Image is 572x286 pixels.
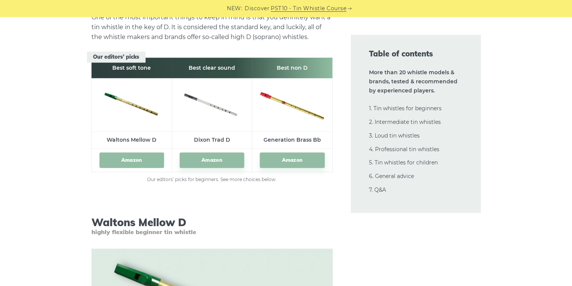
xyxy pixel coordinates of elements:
[369,186,386,193] a: 7. Q&A
[369,48,463,59] span: Table of contents
[91,176,333,183] figcaption: Our editors’ picks for beginners. See more choices below.
[369,146,439,153] a: 4. Professional tin whistles
[271,4,346,13] a: PST10 - Tin Whistle Course
[369,173,414,180] a: 6. General advice
[252,58,332,78] th: Best non D
[91,228,333,236] span: highly flexible beginner tin whistle
[172,58,252,78] th: Best clear sound
[369,69,457,94] strong: More than 20 whistle models & brands, tested & recommended by experienced players.
[369,159,438,166] a: 5. Tin whistles for children
[99,152,164,168] a: Amazon
[369,119,441,125] a: 2. Intermediate tin whistles
[99,88,164,119] img: Waltons Mellow D Tin Whistle Preview
[87,52,145,63] span: Our editors’ picks
[369,105,442,112] a: 1. Tin whistles for beginners
[227,4,242,13] span: NEW:
[180,89,244,118] img: Dixon Trad D Tin Whistle Preview
[91,132,172,148] td: Waltons Mellow D
[369,132,420,139] a: 3. Loud tin whistles
[172,132,252,148] td: Dixon Trad D
[91,216,333,236] h3: Waltons Mellow D
[91,58,172,78] th: Best soft tone
[180,152,244,168] a: Amazon
[260,82,324,125] img: generation Brass Bb Tin Whistle Preview
[260,152,324,168] a: Amazon
[245,4,270,13] span: Discover
[252,132,332,148] td: Generation Brass Bb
